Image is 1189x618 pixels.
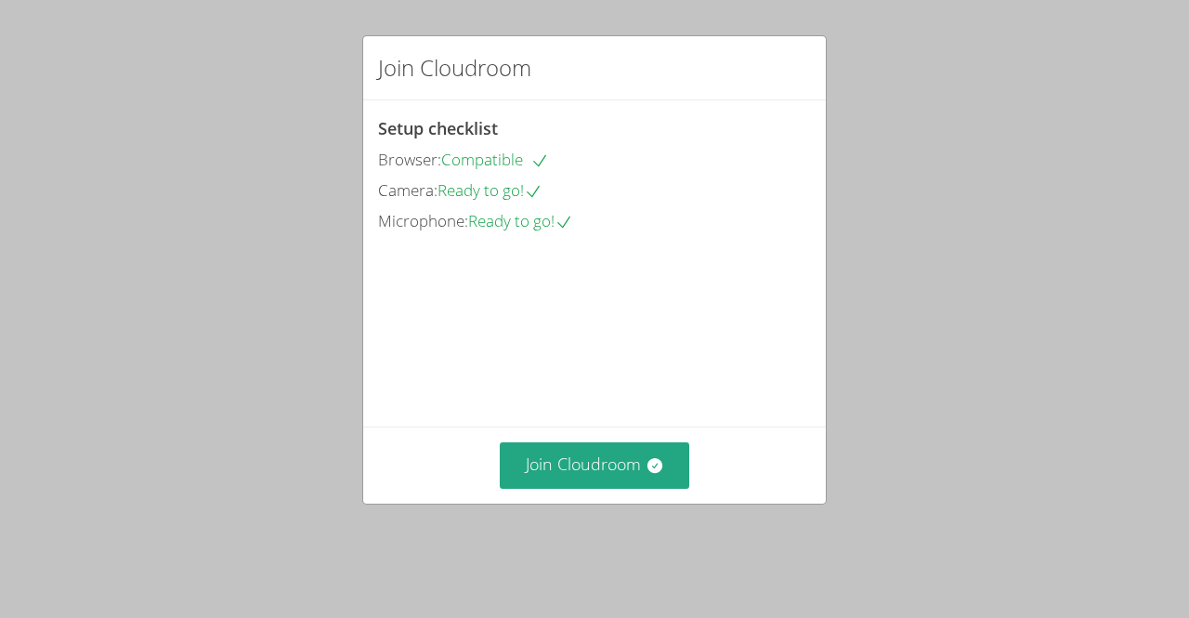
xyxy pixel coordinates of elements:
[468,210,573,231] span: Ready to go!
[441,149,549,170] span: Compatible
[500,442,690,488] button: Join Cloudroom
[378,117,498,139] span: Setup checklist
[378,149,441,170] span: Browser:
[378,210,468,231] span: Microphone:
[438,179,542,201] span: Ready to go!
[378,179,438,201] span: Camera:
[378,51,531,85] h2: Join Cloudroom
